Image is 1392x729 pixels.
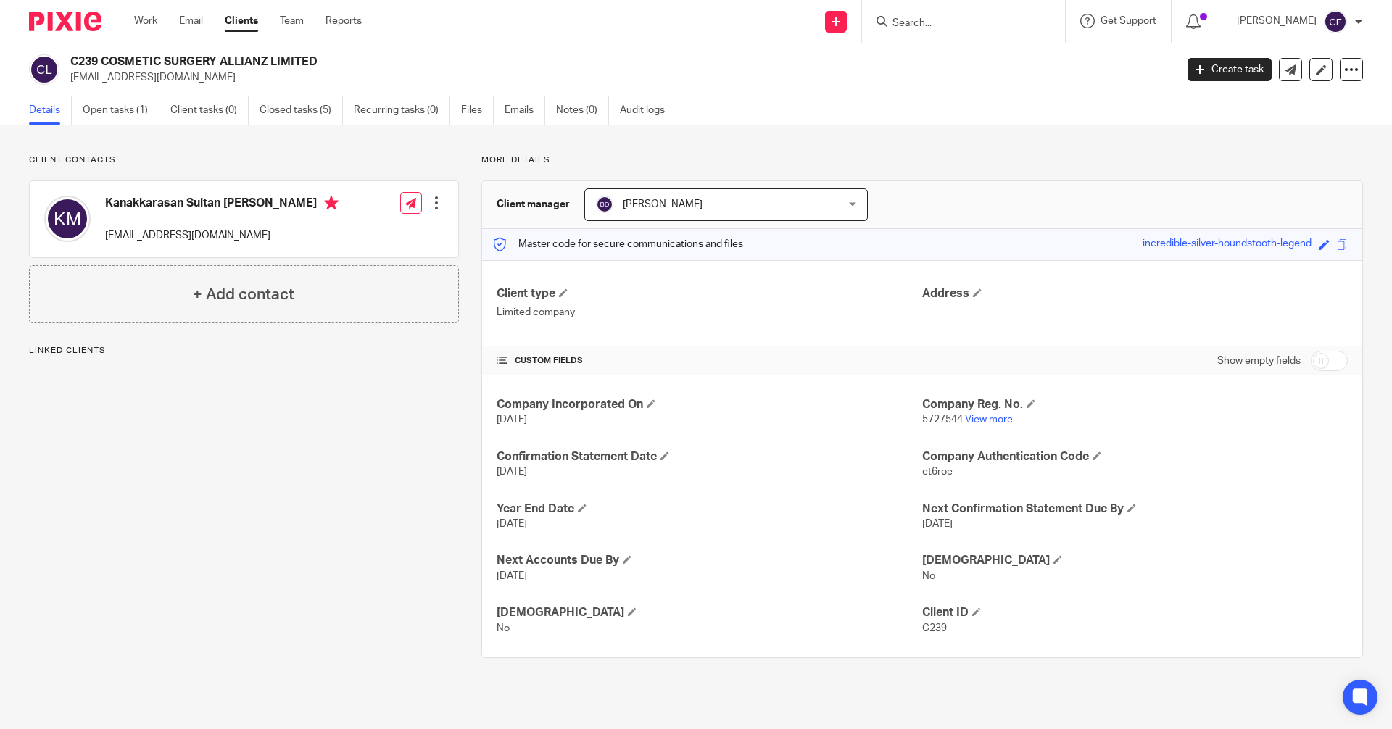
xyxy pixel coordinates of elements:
[620,96,676,125] a: Audit logs
[29,96,72,125] a: Details
[497,519,527,529] span: [DATE]
[497,571,527,581] span: [DATE]
[1188,58,1272,81] a: Create task
[29,54,59,85] img: svg%3E
[922,519,953,529] span: [DATE]
[497,286,922,301] h4: Client type
[493,237,743,251] p: Master code for secure communications and files
[193,283,294,306] h4: + Add contact
[623,199,703,209] span: [PERSON_NAME]
[922,571,935,581] span: No
[497,605,922,620] h4: [DEMOGRAPHIC_DATA]
[497,397,922,412] h4: Company Incorporated On
[922,623,947,633] span: C239
[505,96,545,125] a: Emails
[105,196,339,214] h4: Kanakkarasan Sultan [PERSON_NAME]
[891,17,1022,30] input: Search
[1217,354,1301,368] label: Show empty fields
[922,397,1348,412] h4: Company Reg. No.
[497,415,527,425] span: [DATE]
[497,197,570,212] h3: Client manager
[280,14,304,28] a: Team
[70,70,1166,85] p: [EMAIL_ADDRESS][DOMAIN_NAME]
[1237,14,1317,28] p: [PERSON_NAME]
[179,14,203,28] a: Email
[596,196,613,213] img: svg%3E
[170,96,249,125] a: Client tasks (0)
[497,305,922,320] p: Limited company
[324,196,339,210] i: Primary
[29,345,459,357] p: Linked clients
[1101,16,1156,26] span: Get Support
[326,14,362,28] a: Reports
[965,415,1013,425] a: View more
[29,154,459,166] p: Client contacts
[922,286,1348,301] h4: Address
[922,449,1348,465] h4: Company Authentication Code
[497,553,922,568] h4: Next Accounts Due By
[497,467,527,477] span: [DATE]
[922,415,963,425] span: 5727544
[497,501,922,517] h4: Year End Date
[1324,10,1347,33] img: svg%3E
[44,196,91,242] img: svg%3E
[134,14,157,28] a: Work
[556,96,609,125] a: Notes (0)
[922,501,1348,517] h4: Next Confirmation Statement Due By
[354,96,450,125] a: Recurring tasks (0)
[922,553,1348,568] h4: [DEMOGRAPHIC_DATA]
[70,54,947,70] h2: C239 COSMETIC SURGERY ALLIANZ LIMITED
[481,154,1363,166] p: More details
[83,96,159,125] a: Open tasks (1)
[29,12,101,31] img: Pixie
[260,96,343,125] a: Closed tasks (5)
[225,14,258,28] a: Clients
[497,623,510,633] span: No
[105,228,339,243] p: [EMAIL_ADDRESS][DOMAIN_NAME]
[461,96,494,125] a: Files
[1143,236,1312,253] div: incredible-silver-houndstooth-legend
[922,467,953,477] span: et6roe
[922,605,1348,620] h4: Client ID
[497,355,922,367] h4: CUSTOM FIELDS
[497,449,922,465] h4: Confirmation Statement Date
